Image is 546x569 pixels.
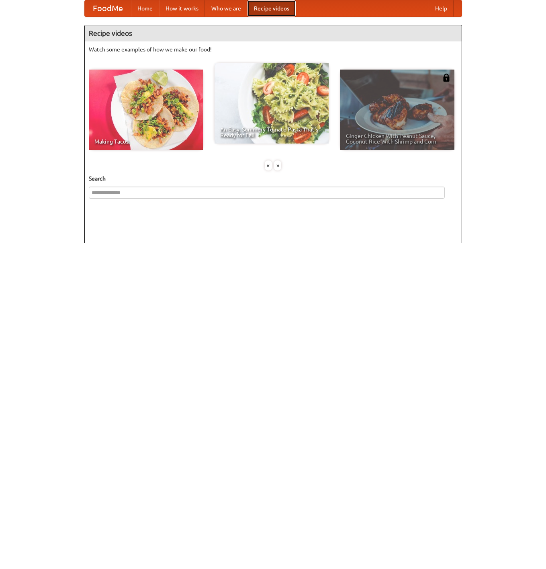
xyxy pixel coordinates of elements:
h4: Recipe videos [85,25,462,41]
a: FoodMe [85,0,131,16]
a: Recipe videos [247,0,296,16]
a: An Easy, Summery Tomato Pasta That's Ready for Fall [215,63,329,144]
a: Making Tacos [89,70,203,150]
img: 483408.png [442,74,450,82]
span: An Easy, Summery Tomato Pasta That's Ready for Fall [220,127,323,138]
p: Watch some examples of how we make our food! [89,45,458,53]
span: Making Tacos [94,139,197,144]
a: How it works [159,0,205,16]
h5: Search [89,175,458,183]
a: Who we are [205,0,247,16]
div: » [274,160,281,170]
div: « [265,160,272,170]
a: Home [131,0,159,16]
a: Help [429,0,454,16]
